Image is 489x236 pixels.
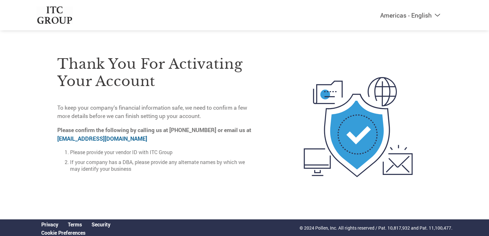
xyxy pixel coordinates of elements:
[292,42,424,213] img: activated
[36,6,73,24] img: ITC Group
[57,126,251,142] strong: Please confirm the following by calling us at [PHONE_NUMBER] or email us at
[57,55,256,90] h3: Thank you for activating your account
[70,159,256,172] li: If your company has a DBA, please provide any alternate names by which we may identify your business
[41,221,58,228] a: Privacy
[68,221,82,228] a: Terms
[41,229,85,236] a: Cookie Preferences, opens a dedicated popup modal window
[57,135,147,142] a: [EMAIL_ADDRESS][DOMAIN_NAME]
[57,104,256,121] p: To keep your company’s financial information safe, we need to confirm a few more details before w...
[70,149,256,155] li: Please provide your vendor ID with ITC Group
[300,224,453,231] p: © 2024 Pollen, Inc. All rights reserved / Pat. 10,817,932 and Pat. 11,100,477.
[92,221,110,228] a: Security
[36,229,115,236] div: Open Cookie Preferences Modal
